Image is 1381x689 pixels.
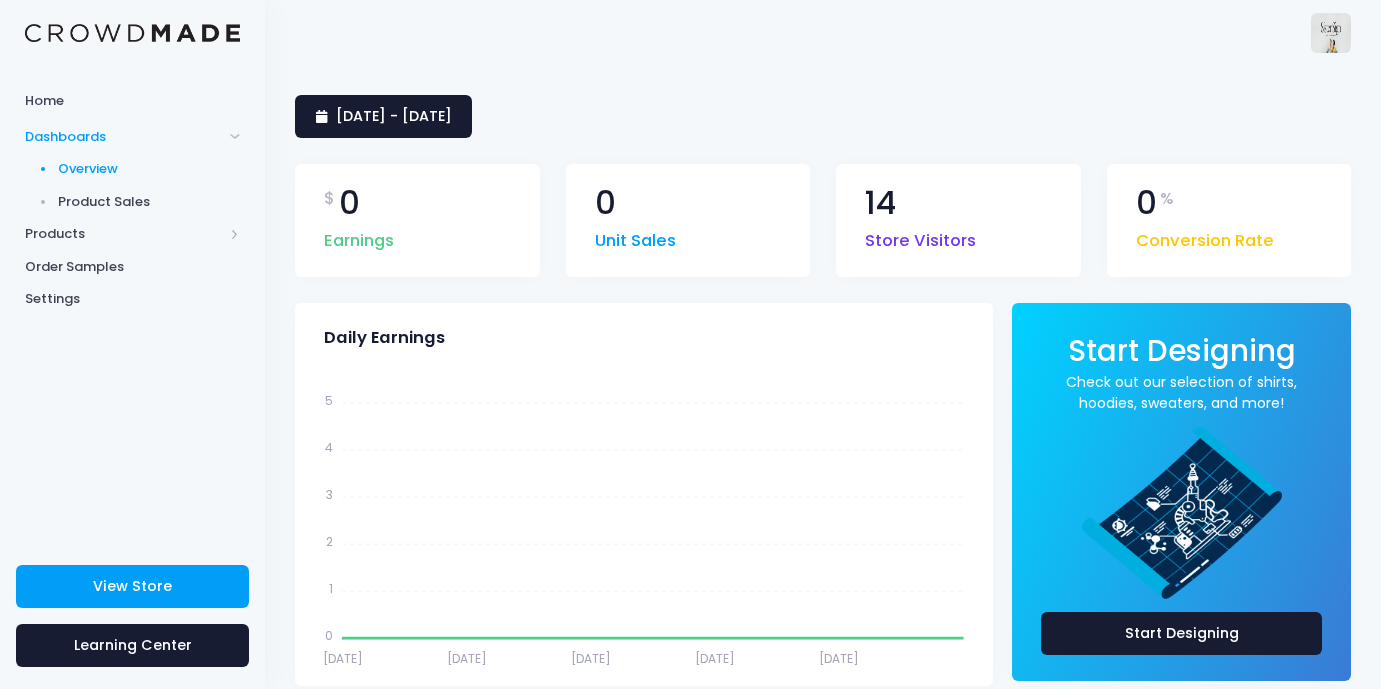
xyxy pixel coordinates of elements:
[447,650,487,667] tspan: [DATE]
[25,91,240,111] span: Home
[1311,13,1351,53] img: User
[324,219,394,254] span: Earnings
[819,650,859,667] tspan: [DATE]
[571,650,611,667] tspan: [DATE]
[1136,219,1274,254] span: Conversion Rate
[1041,612,1322,655] a: Start Designing
[323,650,363,667] tspan: [DATE]
[25,224,223,244] span: Products
[1068,347,1296,366] a: Start Designing
[25,127,223,147] span: Dashboards
[295,95,472,138] a: [DATE] - [DATE]
[326,532,333,549] tspan: 2
[25,24,240,43] img: Logo
[1068,330,1296,371] span: Start Designing
[325,391,333,408] tspan: 5
[595,187,616,220] span: 0
[25,257,240,277] span: Order Samples
[58,159,241,179] span: Overview
[1136,187,1157,220] span: 0
[1041,372,1322,414] a: Check out our selection of shirts, hoodies, sweaters, and more!
[58,192,241,212] span: Product Sales
[595,219,676,254] span: Unit Sales
[865,187,896,220] span: 14
[324,328,445,348] span: Daily Earnings
[1160,187,1174,211] span: %
[326,485,333,502] tspan: 3
[325,438,333,455] tspan: 4
[695,650,735,667] tspan: [DATE]
[74,635,192,655] span: Learning Center
[25,289,240,309] span: Settings
[93,576,172,596] span: View Store
[16,624,249,667] a: Learning Center
[336,106,452,126] span: [DATE] - [DATE]
[329,579,333,596] tspan: 1
[339,187,360,220] span: 0
[16,565,249,608] a: View Store
[325,626,333,643] tspan: 0
[324,187,335,211] span: $
[865,219,976,254] span: Store Visitors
